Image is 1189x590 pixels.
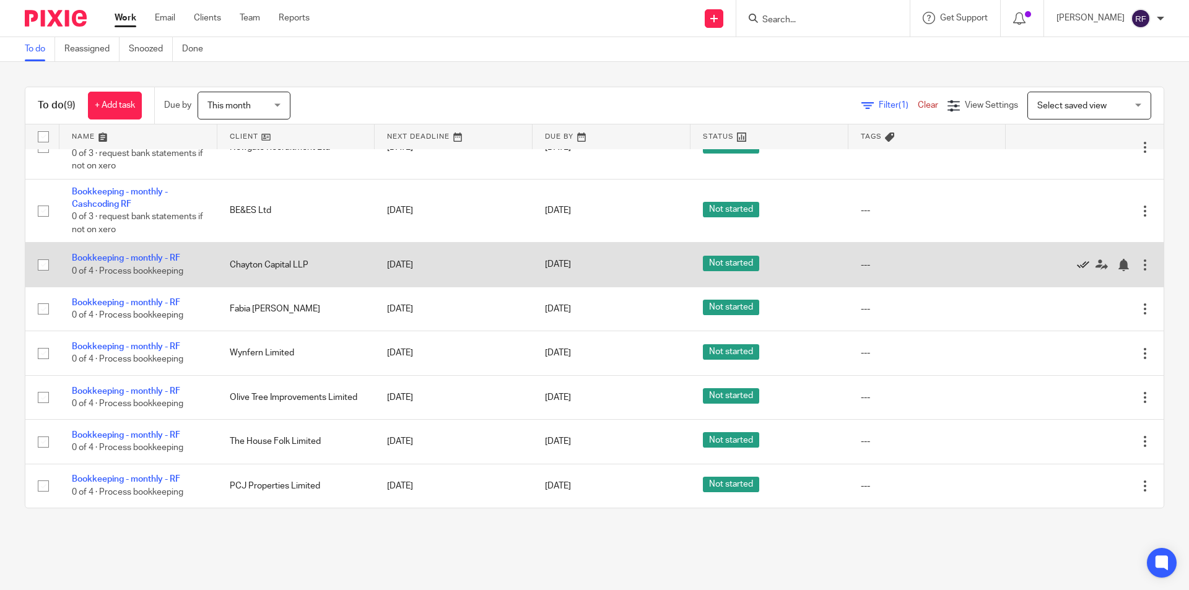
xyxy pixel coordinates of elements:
[545,305,571,313] span: [DATE]
[72,475,180,484] a: Bookkeeping - monthly - RF
[545,261,571,269] span: [DATE]
[545,349,571,357] span: [DATE]
[182,37,212,61] a: Done
[861,204,994,217] div: ---
[1131,9,1151,28] img: svg%3E
[217,287,375,331] td: Fabia [PERSON_NAME]
[703,344,759,360] span: Not started
[72,213,203,235] span: 0 of 3 · request bank statements if not on xero
[279,12,310,24] a: Reports
[940,14,988,22] span: Get Support
[1077,258,1095,271] a: Mark as done
[861,303,994,315] div: ---
[545,207,571,215] span: [DATE]
[72,267,183,275] span: 0 of 4 · Process bookkeeping
[703,202,759,217] span: Not started
[545,393,571,402] span: [DATE]
[217,331,375,375] td: Wynfern Limited
[703,300,759,315] span: Not started
[72,399,183,408] span: 0 of 4 · Process bookkeeping
[703,477,759,492] span: Not started
[72,342,180,351] a: Bookkeeping - monthly - RF
[899,101,908,110] span: (1)
[1056,12,1125,24] p: [PERSON_NAME]
[72,387,180,396] a: Bookkeeping - monthly - RF
[861,133,882,140] span: Tags
[115,12,136,24] a: Work
[164,99,191,111] p: Due by
[217,243,375,287] td: Chayton Capital LLP
[375,375,533,419] td: [DATE]
[25,37,55,61] a: To do
[703,432,759,448] span: Not started
[217,464,375,508] td: PCJ Properties Limited
[965,101,1018,110] span: View Settings
[861,435,994,448] div: ---
[25,10,87,27] img: Pixie
[879,101,918,110] span: Filter
[194,12,221,24] a: Clients
[129,37,173,61] a: Snoozed
[861,259,994,271] div: ---
[375,287,533,331] td: [DATE]
[1037,102,1107,110] span: Select saved view
[703,256,759,271] span: Not started
[64,100,76,110] span: (9)
[217,179,375,243] td: BE&ES Ltd
[545,482,571,490] span: [DATE]
[72,355,183,364] span: 0 of 4 · Process bookkeeping
[72,444,183,453] span: 0 of 4 · Process bookkeeping
[375,243,533,287] td: [DATE]
[207,102,251,110] span: This month
[375,331,533,375] td: [DATE]
[38,99,76,112] h1: To do
[217,420,375,464] td: The House Folk Limited
[703,388,759,404] span: Not started
[545,437,571,446] span: [DATE]
[64,37,120,61] a: Reassigned
[375,179,533,243] td: [DATE]
[72,431,180,440] a: Bookkeeping - monthly - RF
[155,12,175,24] a: Email
[72,254,180,262] a: Bookkeeping - monthly - RF
[861,347,994,359] div: ---
[761,15,873,26] input: Search
[217,375,375,419] td: Olive Tree Improvements Limited
[861,480,994,492] div: ---
[72,298,180,307] a: Bookkeeping - monthly - RF
[861,391,994,404] div: ---
[375,464,533,508] td: [DATE]
[375,420,533,464] td: [DATE]
[545,143,571,152] span: [DATE]
[88,92,142,119] a: + Add task
[240,12,260,24] a: Team
[72,311,183,319] span: 0 of 4 · Process bookkeeping
[918,101,938,110] a: Clear
[72,488,183,497] span: 0 of 4 · Process bookkeeping
[72,188,168,209] a: Bookkeeping - monthly - Cashcoding RF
